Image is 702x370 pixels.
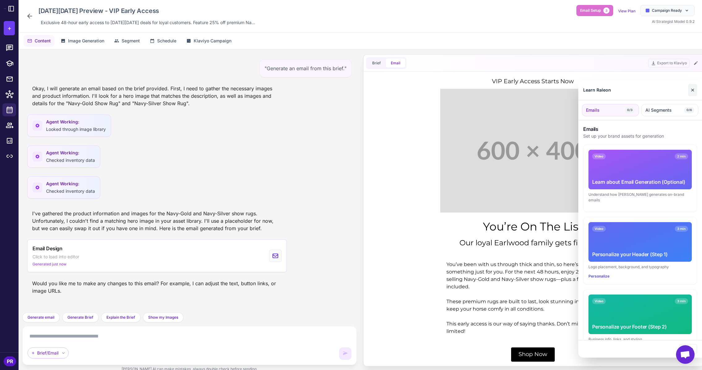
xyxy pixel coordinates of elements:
[675,153,688,159] span: 2 min
[70,3,249,11] h1: VIP Early Access Starts Now
[641,104,698,116] button: AI Segments0/6
[675,298,688,304] span: 3 min
[675,226,688,232] span: 3 min
[582,104,639,116] button: Emails0/3
[588,264,692,270] div: Logo placement, background, and typography
[592,153,606,159] span: Video
[67,144,252,160] div: You’re On The List
[592,298,606,304] span: Video
[583,87,611,93] div: Learn Raleon
[625,107,635,113] span: 0/3
[583,125,697,133] h3: Emails
[645,107,672,114] span: AI Segments
[676,345,695,364] div: Open chat
[588,273,609,279] button: Personalize
[592,251,688,258] div: Personalize your Header (Step 1)
[586,107,600,114] span: Emails
[583,133,697,140] p: Set up your brand assets for generation
[67,163,252,174] div: Our loyal Earlwood family gets first dibs.
[138,273,181,287] a: Shop Now
[592,178,688,186] div: Learn about Email Generation (Optional)
[73,187,246,261] div: You’ve been with us through thick and thin, so here’s a little something just for you. For the ne...
[588,337,692,342] div: Business info, links, and styling
[688,84,697,96] button: Close
[592,226,606,232] span: Video
[588,192,692,203] div: Understand how [PERSON_NAME] generates on-brand emails
[592,323,688,330] div: Personalize your Footer (Step 2)
[67,15,252,138] img: VIP Black Friday Access
[684,107,694,113] span: 0/6
[679,344,697,354] button: Close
